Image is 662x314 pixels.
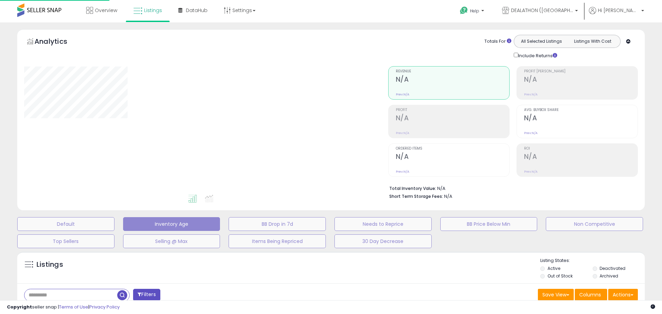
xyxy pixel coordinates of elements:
[524,92,538,97] small: Prev: N/A
[524,131,538,135] small: Prev: N/A
[546,217,643,231] button: Non Competitive
[389,193,443,199] b: Short Term Storage Fees:
[17,234,114,248] button: Top Sellers
[598,7,639,14] span: Hi [PERSON_NAME]
[7,304,32,310] strong: Copyright
[144,7,162,14] span: Listings
[396,92,409,97] small: Prev: N/A
[396,170,409,174] small: Prev: N/A
[396,114,509,123] h2: N/A
[524,114,638,123] h2: N/A
[396,70,509,73] span: Revenue
[444,193,452,200] span: N/A
[123,234,220,248] button: Selling @ Max
[454,1,491,22] a: Help
[396,108,509,112] span: Profit
[17,217,114,231] button: Default
[509,51,565,59] div: Include Returns
[334,217,432,231] button: Needs to Reprice
[396,131,409,135] small: Prev: N/A
[34,37,81,48] h5: Analytics
[524,147,638,151] span: ROI
[389,185,436,191] b: Total Inventory Value:
[186,7,208,14] span: DataHub
[516,37,567,46] button: All Selected Listings
[440,217,538,231] button: BB Price Below Min
[484,38,511,45] div: Totals For
[229,234,326,248] button: Items Being Repriced
[123,217,220,231] button: Inventory Age
[567,37,618,46] button: Listings With Cost
[589,7,644,22] a: Hi [PERSON_NAME]
[334,234,432,248] button: 30 Day Decrease
[396,75,509,85] h2: N/A
[7,304,120,311] div: seller snap | |
[396,147,509,151] span: Ordered Items
[524,75,638,85] h2: N/A
[524,170,538,174] small: Prev: N/A
[524,153,638,162] h2: N/A
[524,108,638,112] span: Avg. Buybox Share
[229,217,326,231] button: BB Drop in 7d
[470,8,479,14] span: Help
[95,7,117,14] span: Overview
[389,184,633,192] li: N/A
[524,70,638,73] span: Profit [PERSON_NAME]
[460,6,468,15] i: Get Help
[396,153,509,162] h2: N/A
[511,7,573,14] span: DEALATHON ([GEOGRAPHIC_DATA])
